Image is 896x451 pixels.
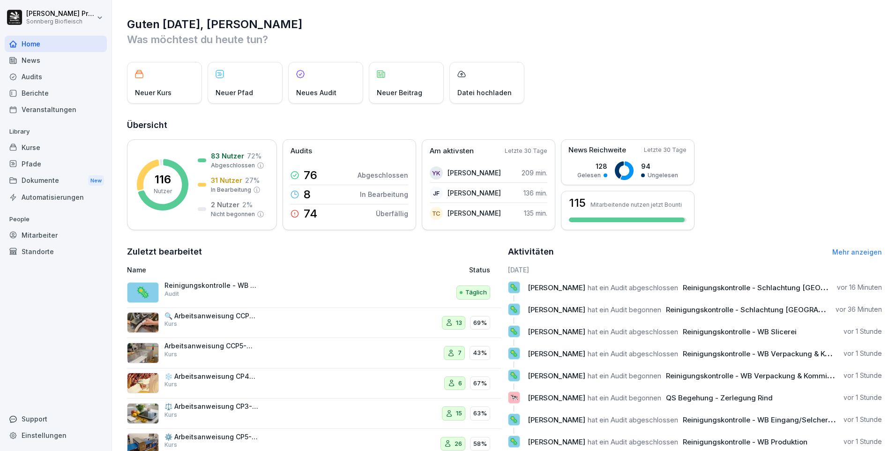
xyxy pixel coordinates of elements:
img: csdb01rp0wivxeo8ljd4i9ss.png [127,343,159,363]
p: Kurs [164,441,177,449]
p: ⚖️ Arbeitsanweisung CP3-Gewichtskontrolle [164,402,258,411]
p: 🦠 [509,435,518,448]
p: [PERSON_NAME] [448,188,501,198]
div: JF [430,187,443,200]
p: 8 [304,189,311,200]
h6: [DATE] [508,265,882,275]
p: 🦠 [509,413,518,426]
span: hat ein Audit abgeschlossen [588,437,678,446]
p: 🦠 [509,325,518,338]
a: Kurse [5,139,107,156]
div: YK [430,166,443,180]
p: Neuer Beitrag [377,88,422,98]
p: Kurs [164,411,177,419]
p: Was möchtest du heute tun? [127,32,882,47]
p: Audit [164,290,179,298]
span: Reinigungskontrolle - WB Produktion [683,437,807,446]
span: [PERSON_NAME] [528,415,585,424]
p: Abgeschlossen [358,170,408,180]
p: Reinigungskontrolle - WB Produktion [164,281,258,290]
p: Arbeitsanweisung CCP5-Metalldetektion Faschiertes [164,342,258,350]
p: Abgeschlossen [211,161,255,170]
p: Am aktivsten [430,146,474,157]
p: Neuer Kurs [135,88,172,98]
p: 116 [155,174,171,185]
p: vor 1 Stunde [844,327,882,336]
h2: Aktivitäten [508,245,554,258]
p: 27 % [245,175,260,185]
p: 🦠 [509,281,518,294]
p: Mitarbeitende nutzen jetzt Bounti [590,201,682,208]
p: Audits [291,146,312,157]
span: Reinigungskontrolle - WB Eingang/Selcherei [683,415,834,424]
p: 58% [473,439,487,449]
img: iq1zisslimk0ieorfeyrx6yb.png [127,312,159,333]
span: [PERSON_NAME] [528,305,585,314]
span: hat ein Audit abgeschlossen [588,349,678,358]
p: vor 1 Stunde [844,415,882,424]
span: [PERSON_NAME] [528,327,585,336]
p: 135 min. [524,208,547,218]
p: Library [5,124,107,139]
p: 209 min. [522,168,547,178]
span: [PERSON_NAME] [528,349,585,358]
p: 26 [455,439,462,449]
p: Überfällig [376,209,408,218]
span: hat ein Audit begonnen [588,393,661,402]
p: 63% [473,409,487,418]
p: 69% [473,318,487,328]
h3: 115 [569,197,586,209]
p: ⚙️ Arbeitsanweisung CP5-Metalldetektion [164,433,258,441]
span: QS Begehung - Zerlegung Rind [666,393,773,402]
p: 🦠 [136,284,150,301]
span: [PERSON_NAME] [528,393,585,402]
p: Nicht begonnen [211,210,255,218]
span: hat ein Audit abgeschlossen [588,415,678,424]
p: Nutzer [154,187,172,195]
p: 2 Nutzer [211,200,239,210]
p: 74 [304,208,317,219]
p: 136 min. [523,188,547,198]
a: News [5,52,107,68]
h1: Guten [DATE], [PERSON_NAME] [127,17,882,32]
p: vor 16 Minuten [837,283,882,292]
p: 6 [458,379,462,388]
p: 2 % [242,200,253,210]
span: Reinigungskontrolle - Schlachtung [GEOGRAPHIC_DATA] [666,305,858,314]
p: 13 [456,318,462,328]
div: TC [430,207,443,220]
p: vor 36 Minuten [836,305,882,314]
div: Dokumente [5,172,107,189]
h2: Zuletzt bearbeitet [127,245,501,258]
p: Ungelesen [648,171,678,180]
img: a0ku7izqmn4urwn22jn34rqb.png [127,373,159,393]
span: [PERSON_NAME] [528,283,585,292]
p: vor 1 Stunde [844,437,882,446]
span: [PERSON_NAME] [528,437,585,446]
a: Einstellungen [5,427,107,443]
p: [PERSON_NAME] [448,208,501,218]
p: 43% [473,348,487,358]
p: Kurs [164,380,177,389]
p: 🐄 [509,391,518,404]
span: Reinigungskontrolle - WB Verpackung & Kommissionierung [666,371,867,380]
a: 🦠Reinigungskontrolle - WB ProduktionAuditTäglich [127,278,501,308]
p: vor 1 Stunde [844,349,882,358]
div: Automatisierungen [5,189,107,205]
div: Mitarbeiter [5,227,107,243]
span: Reinigungskontrolle - Schlachtung [GEOGRAPHIC_DATA] [683,283,874,292]
div: Berichte [5,85,107,101]
p: Status [469,265,490,275]
p: Name [127,265,361,275]
span: hat ein Audit begonnen [588,305,661,314]
p: vor 1 Stunde [844,393,882,402]
span: [PERSON_NAME] [528,371,585,380]
h2: Übersicht [127,119,882,132]
p: 128 [577,161,607,171]
p: 31 Nutzer [211,175,242,185]
p: 7 [458,348,462,358]
p: People [5,212,107,227]
a: Veranstaltungen [5,101,107,118]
